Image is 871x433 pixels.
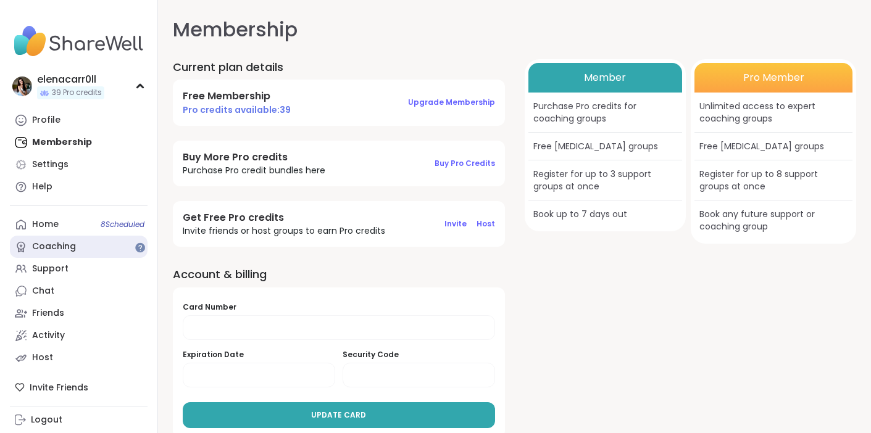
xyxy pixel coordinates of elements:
[52,88,102,98] span: 39 Pro credits
[343,350,495,360] h5: Security Code
[528,63,683,93] div: Member
[435,151,495,176] button: Buy Pro Credits
[528,93,683,133] div: Purchase Pro credits for coaching groups
[10,109,148,131] a: Profile
[10,236,148,258] a: Coaching
[477,211,495,237] button: Host
[12,76,32,96] img: elenacarr0ll
[32,263,69,275] div: Support
[183,89,291,103] h4: Free Membership
[183,302,495,313] h5: Card Number
[694,133,852,160] div: Free [MEDICAL_DATA] groups
[528,133,683,160] div: Free [MEDICAL_DATA] groups
[101,220,144,229] span: 8 Scheduled
[31,414,62,426] div: Logout
[183,151,325,164] h4: Buy More Pro credits
[32,241,76,253] div: Coaching
[193,371,325,381] iframe: Secure expiration date input frame
[528,160,683,200] div: Register for up to 3 support groups at once
[10,258,148,280] a: Support
[528,200,683,228] div: Book up to 7 days out
[193,323,485,334] iframe: Secure card number input frame
[353,371,485,381] iframe: Secure CVC input frame
[10,376,148,398] div: Invite Friends
[311,410,366,421] span: UPDATE CARD
[183,211,385,225] h4: Get Free Pro credits
[173,59,505,75] h2: Current plan details
[32,352,53,364] div: Host
[10,213,148,236] a: Home8Scheduled
[10,409,148,431] a: Logout
[694,160,852,200] div: Register for up to 8 support groups at once
[183,402,495,428] button: UPDATE CARD
[183,104,291,116] span: Pro credits available: 39
[32,307,64,320] div: Friends
[408,89,495,115] button: Upgrade Membership
[435,158,495,168] span: Buy Pro Credits
[444,218,467,229] span: Invite
[32,181,52,193] div: Help
[10,280,148,302] a: Chat
[32,329,65,342] div: Activity
[173,266,505,282] h2: Account & billing
[183,350,335,360] h5: Expiration Date
[10,347,148,369] a: Host
[477,218,495,229] span: Host
[32,114,60,126] div: Profile
[10,154,148,176] a: Settings
[32,159,69,171] div: Settings
[135,242,145,252] iframe: Spotlight
[183,164,325,176] span: Purchase Pro credit bundles here
[694,200,852,240] div: Book any future support or coaching group
[10,302,148,324] a: Friends
[10,176,148,198] a: Help
[32,218,59,231] div: Home
[10,324,148,347] a: Activity
[32,285,54,297] div: Chat
[694,93,852,133] div: Unlimited access to expert coaching groups
[444,211,467,237] button: Invite
[10,20,148,63] img: ShareWell Nav Logo
[183,225,385,237] span: Invite friends or host groups to earn Pro credits
[173,15,856,44] h1: Membership
[37,73,104,86] div: elenacarr0ll
[408,97,495,107] span: Upgrade Membership
[694,63,852,93] div: Pro Member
